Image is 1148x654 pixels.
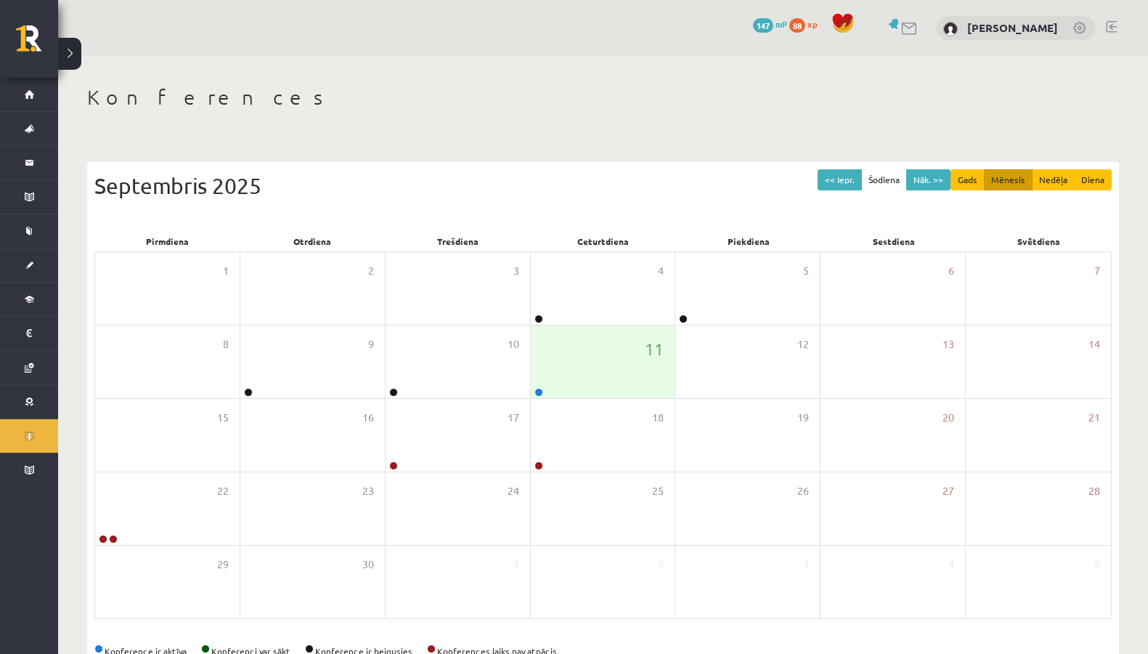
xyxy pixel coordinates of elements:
div: Sestdiena [821,231,966,251]
span: 5 [1094,557,1100,573]
span: 30 [362,557,374,573]
span: xp [807,18,817,30]
div: Septembris 2025 [94,169,1112,202]
span: 2 [658,557,664,573]
button: Gads [950,169,985,190]
button: Nāk. >> [906,169,950,190]
span: 27 [943,483,954,499]
span: 26 [797,483,809,499]
span: 147 [753,18,773,33]
span: 9 [368,336,374,352]
span: 14 [1088,336,1100,352]
span: 88 [789,18,805,33]
span: 13 [943,336,954,352]
h1: Konferences [87,85,1119,110]
span: 20 [943,410,954,426]
button: Mēnesis [984,169,1033,190]
div: Ceturtdiena [530,231,675,251]
span: 29 [217,557,229,573]
button: Diena [1074,169,1112,190]
button: Šodiena [861,169,907,190]
span: 1 [513,557,519,573]
span: 19 [797,410,809,426]
span: 25 [652,483,664,499]
span: 22 [217,483,229,499]
span: 17 [508,410,519,426]
a: Rīgas 1. Tālmācības vidusskola [16,25,58,62]
span: 3 [513,263,519,279]
div: Svētdiena [966,231,1112,251]
div: Pirmdiena [94,231,240,251]
span: 8 [223,336,229,352]
div: Piekdiena [676,231,821,251]
span: 4 [948,557,954,573]
span: 11 [645,336,664,361]
span: 23 [362,483,374,499]
span: 5 [803,263,809,279]
span: 12 [797,336,809,352]
a: 88 xp [789,18,824,30]
a: [PERSON_NAME] [967,20,1058,35]
span: 6 [948,263,954,279]
span: 10 [508,336,519,352]
span: 18 [652,410,664,426]
div: Otrdiena [240,231,385,251]
span: 21 [1088,410,1100,426]
span: 4 [658,263,664,279]
span: 7 [1094,263,1100,279]
div: Trešdiena [385,231,530,251]
span: 3 [803,557,809,573]
span: 16 [362,410,374,426]
a: 147 mP [753,18,787,30]
span: 15 [217,410,229,426]
span: mP [775,18,787,30]
button: << Iepr. [818,169,862,190]
span: 1 [223,263,229,279]
img: Samanta Borovska [943,22,958,36]
span: 24 [508,483,519,499]
button: Nedēļa [1032,169,1075,190]
span: 2 [368,263,374,279]
span: 28 [1088,483,1100,499]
